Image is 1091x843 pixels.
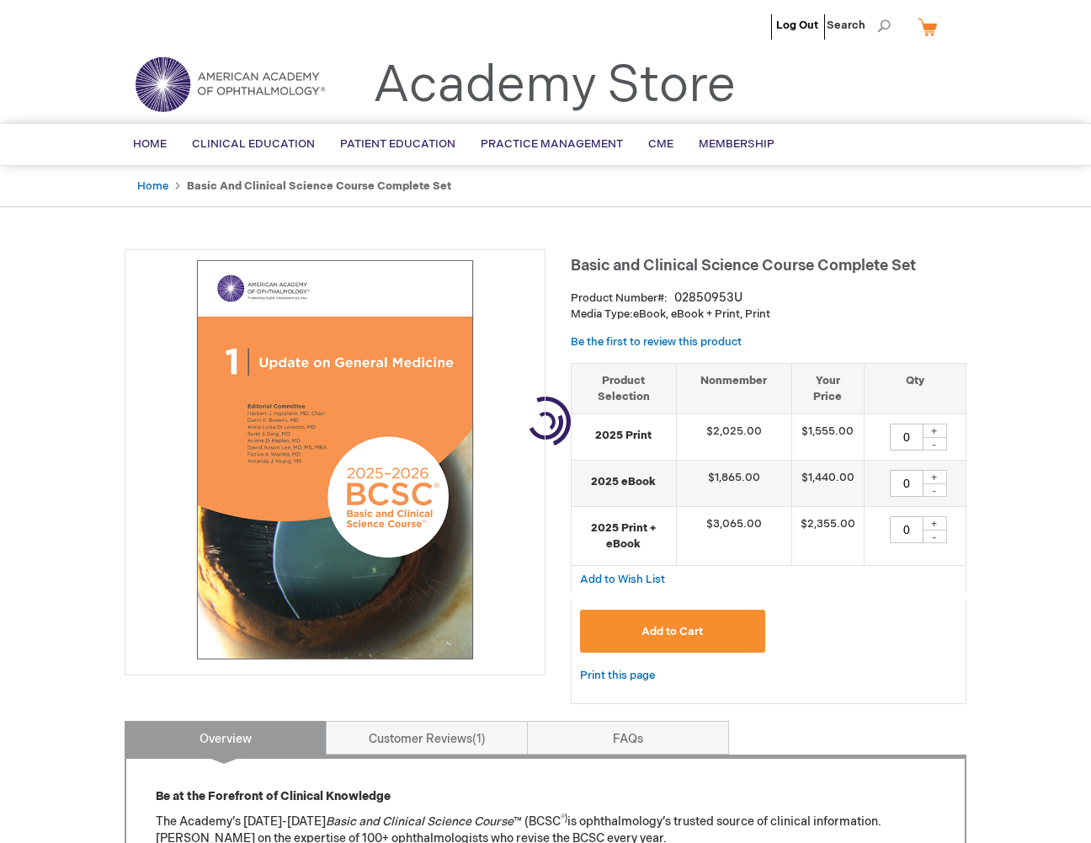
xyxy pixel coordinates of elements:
button: Add to Cart [580,610,765,653]
th: Product Selection [572,363,676,413]
input: Qty [890,470,923,497]
span: Home [133,137,167,151]
div: - [922,437,947,451]
a: Log Out [776,19,818,32]
a: Academy Store [373,56,736,116]
span: Patient Education [340,137,455,151]
div: 02850953U [674,290,742,307]
span: Clinical Education [192,137,315,151]
span: 1 [472,732,486,746]
a: FAQs [527,721,729,755]
span: Practice Management [481,137,623,151]
th: Your Price [791,363,864,413]
strong: Be at the Forefront of Clinical Knowledge [156,789,391,803]
span: Add to Cart [641,625,703,638]
a: Be the first to review this product [571,335,742,349]
input: Qty [890,516,923,543]
sup: ®) [561,814,567,824]
td: $1,440.00 [791,461,864,507]
span: Search [827,8,891,42]
th: Nonmember [676,363,791,413]
td: $2,025.00 [676,414,791,461]
div: + [922,516,947,531]
strong: 2025 eBook [580,474,668,490]
a: Home [137,179,168,193]
div: + [922,470,947,484]
strong: 2025 Print + eBook [580,520,668,552]
strong: Media Type: [571,307,633,321]
strong: 2025 Print [580,428,668,444]
a: Customer Reviews1 [326,721,528,755]
td: $1,865.00 [676,461,791,507]
span: CME [648,137,673,151]
div: - [922,530,947,543]
input: Qty [890,424,923,451]
a: Print this page [580,665,655,686]
span: Basic and Clinical Science Course Complete Set [571,257,916,275]
th: Qty [864,363,966,413]
td: $2,355.00 [791,507,864,566]
strong: Product Number [571,291,668,305]
td: $3,065.00 [676,507,791,566]
a: Add to Wish List [580,572,665,586]
img: Basic and Clinical Science Course Complete Set [134,259,536,661]
p: eBook, eBook + Print, Print [571,307,966,323]
a: Overview [125,721,327,755]
strong: Basic and Clinical Science Course Complete Set [187,179,451,193]
div: - [922,483,947,497]
td: $1,555.00 [791,414,864,461]
em: Basic and Clinical Science Course [326,814,514,829]
div: + [922,424,947,438]
span: Membership [699,137,774,151]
